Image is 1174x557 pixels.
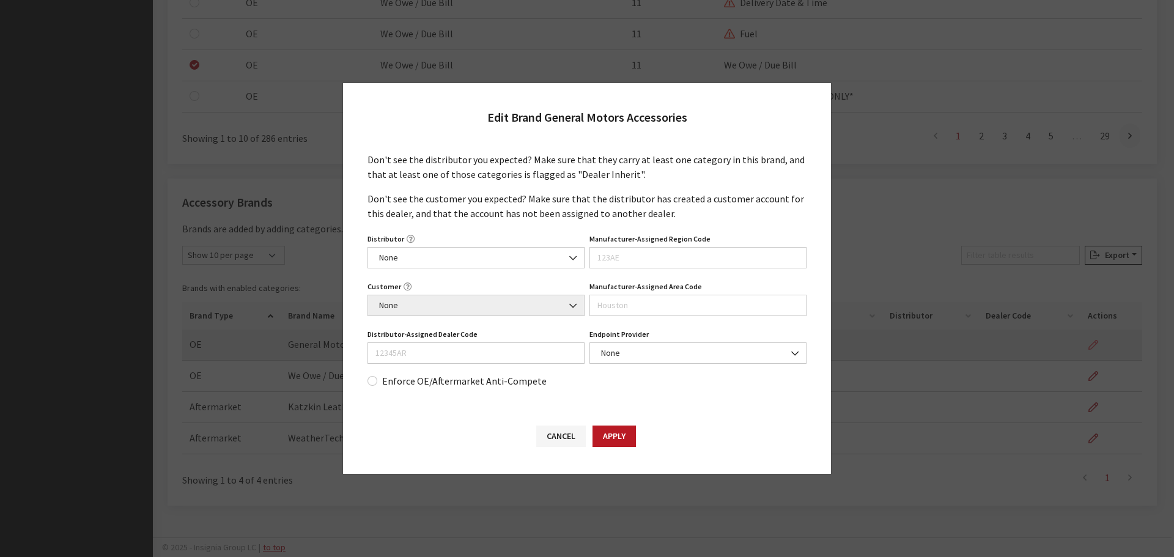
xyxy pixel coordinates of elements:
span: None [375,299,577,312]
input: 123AE [589,247,807,268]
label: Distributor [367,234,404,245]
p: Don't see the customer you expected? Make sure that the distributor has created a customer accoun... [367,191,807,221]
label: Manufacturer-Assigned Region Code [589,234,711,245]
button: Apply [593,426,636,447]
label: Customer [367,281,401,292]
label: Enforce OE/Aftermarket Anti-Compete [382,374,547,388]
span: None [367,247,585,268]
p: Don't see the distributor you expected? Make sure that they carry at least one category in this b... [367,152,807,182]
input: Houston [589,295,807,316]
input: 12345AR [367,342,585,364]
span: None [589,342,807,364]
span: None [375,251,577,264]
label: Distributor-Assigned Dealer Code [367,329,478,340]
label: Endpoint Provider [589,329,649,340]
button: Cancel [536,426,586,447]
span: None [367,295,585,316]
label: Manufacturer-Assigned Area Code [589,281,702,292]
span: None [597,347,799,360]
h2: Edit Brand General Motors Accessories [487,108,687,127]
